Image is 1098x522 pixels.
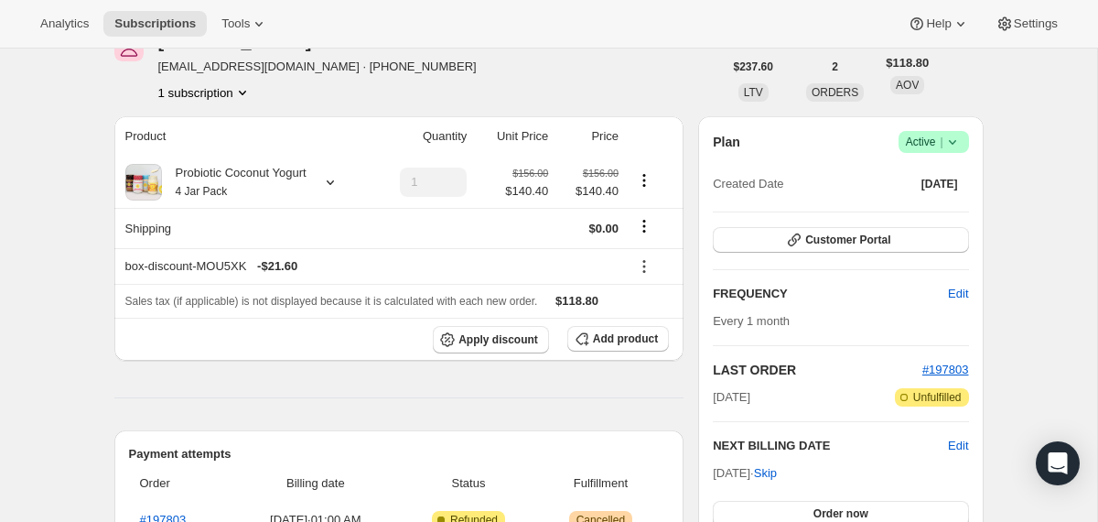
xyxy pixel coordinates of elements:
[906,133,962,151] span: Active
[555,294,598,308] span: $118.80
[162,164,307,201] div: Probiotic Coconut Yogurt
[593,332,658,346] span: Add product
[257,257,297,276] span: - $21.60
[29,11,100,37] button: Analytics
[922,361,969,379] button: #197803
[723,54,784,80] button: $237.60
[743,459,788,488] button: Skip
[948,437,968,455] button: Edit
[433,326,549,353] button: Apply discount
[630,170,659,190] button: Product actions
[913,390,962,405] span: Unfulfilled
[129,445,670,463] h2: Payment attempts
[371,116,473,157] th: Quantity
[1036,441,1080,485] div: Open Intercom Messenger
[567,326,669,352] button: Add product
[125,164,162,201] img: product img
[237,474,393,493] span: Billing date
[713,437,948,455] h2: NEXT BILLING DATE
[221,16,250,31] span: Tools
[821,54,849,80] button: 2
[158,83,252,102] button: Product actions
[754,464,777,483] span: Skip
[812,86,858,99] span: ORDERS
[125,295,538,308] span: Sales tax (if applicable) is not displayed because it is calculated with each new order.
[713,361,922,379] h2: LAST ORDER
[713,175,783,193] span: Created Date
[630,216,659,236] button: Shipping actions
[40,16,89,31] span: Analytics
[813,506,868,521] span: Order now
[114,16,196,31] span: Subscriptions
[210,11,279,37] button: Tools
[896,79,919,92] span: AOV
[897,11,980,37] button: Help
[472,116,554,157] th: Unit Price
[176,185,228,198] small: 4 Jar Pack
[1014,16,1058,31] span: Settings
[512,168,548,179] small: $156.00
[805,233,890,247] span: Customer Portal
[922,363,969,376] a: #197803
[589,222,619,235] span: $0.00
[985,11,1069,37] button: Settings
[158,58,477,76] span: [EMAIL_ADDRESS][DOMAIN_NAME] · [PHONE_NUMBER]
[114,116,371,157] th: Product
[921,177,958,191] span: [DATE]
[910,171,969,197] button: [DATE]
[940,135,942,149] span: |
[544,474,659,493] span: Fulfillment
[713,227,968,253] button: Customer Portal
[832,60,838,74] span: 2
[713,133,740,151] h2: Plan
[129,463,232,504] th: Order
[583,168,619,179] small: $156.00
[713,314,790,328] span: Every 1 month
[559,182,619,201] span: $140.40
[554,116,624,157] th: Price
[158,32,412,50] div: [PERSON_NAME] B Shank
[713,466,777,480] span: [DATE] ·
[937,279,979,309] button: Edit
[744,86,763,99] span: LTV
[734,60,773,74] span: $237.60
[713,285,948,303] h2: FREQUENCY
[713,388,750,407] span: [DATE]
[458,332,538,347] span: Apply discount
[125,257,619,276] div: box-discount-MOU5XK
[948,285,968,303] span: Edit
[404,474,532,493] span: Status
[103,11,207,37] button: Subscriptions
[926,16,951,31] span: Help
[505,182,548,201] span: $140.40
[114,208,371,248] th: Shipping
[886,54,929,72] span: $118.80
